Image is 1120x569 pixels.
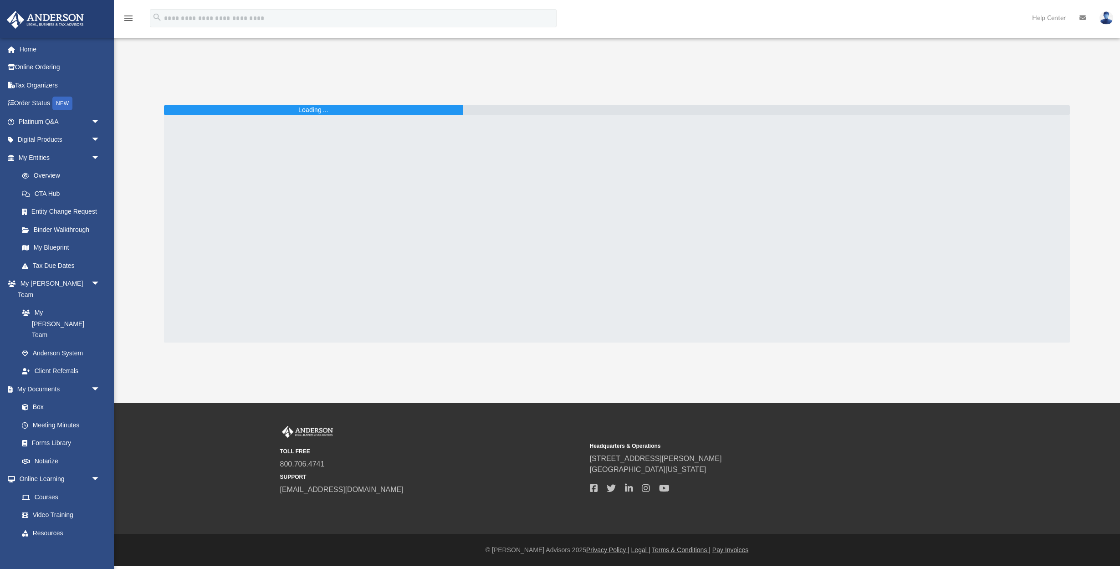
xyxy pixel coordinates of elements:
[590,455,722,462] a: [STREET_ADDRESS][PERSON_NAME]
[91,470,109,489] span: arrow_drop_down
[13,256,114,275] a: Tax Due Dates
[13,416,109,434] a: Meeting Minutes
[13,220,114,239] a: Binder Walkthrough
[13,203,114,221] a: Entity Change Request
[280,426,335,438] img: Anderson Advisors Platinum Portal
[13,344,109,362] a: Anderson System
[123,13,134,24] i: menu
[590,442,893,450] small: Headquarters & Operations
[123,17,134,24] a: menu
[114,545,1120,555] div: © [PERSON_NAME] Advisors 2025
[13,506,105,524] a: Video Training
[4,11,87,29] img: Anderson Advisors Platinum Portal
[652,546,711,554] a: Terms & Conditions |
[298,105,328,115] div: Loading ...
[13,167,114,185] a: Overview
[280,473,583,481] small: SUPPORT
[712,546,748,554] a: Pay Invoices
[6,380,109,398] a: My Documentsarrow_drop_down
[13,434,105,452] a: Forms Library
[631,546,650,554] a: Legal |
[6,113,114,131] a: Platinum Q&Aarrow_drop_down
[91,149,109,167] span: arrow_drop_down
[13,488,109,506] a: Courses
[6,76,114,94] a: Tax Organizers
[6,94,114,113] a: Order StatusNEW
[6,131,114,149] a: Digital Productsarrow_drop_down
[13,398,105,416] a: Box
[52,97,72,110] div: NEW
[280,447,583,456] small: TOLL FREE
[6,58,114,77] a: Online Ordering
[1100,11,1113,25] img: User Pic
[91,380,109,399] span: arrow_drop_down
[586,546,629,554] a: Privacy Policy |
[280,486,404,493] a: [EMAIL_ADDRESS][DOMAIN_NAME]
[13,452,109,470] a: Notarize
[152,12,162,22] i: search
[91,275,109,293] span: arrow_drop_down
[91,113,109,131] span: arrow_drop_down
[13,524,109,542] a: Resources
[13,185,114,203] a: CTA Hub
[590,466,706,473] a: [GEOGRAPHIC_DATA][US_STATE]
[6,149,114,167] a: My Entitiesarrow_drop_down
[280,460,325,468] a: 800.706.4741
[6,40,114,58] a: Home
[13,304,105,344] a: My [PERSON_NAME] Team
[13,239,109,257] a: My Blueprint
[91,131,109,149] span: arrow_drop_down
[6,275,109,304] a: My [PERSON_NAME] Teamarrow_drop_down
[13,362,109,380] a: Client Referrals
[6,470,109,488] a: Online Learningarrow_drop_down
